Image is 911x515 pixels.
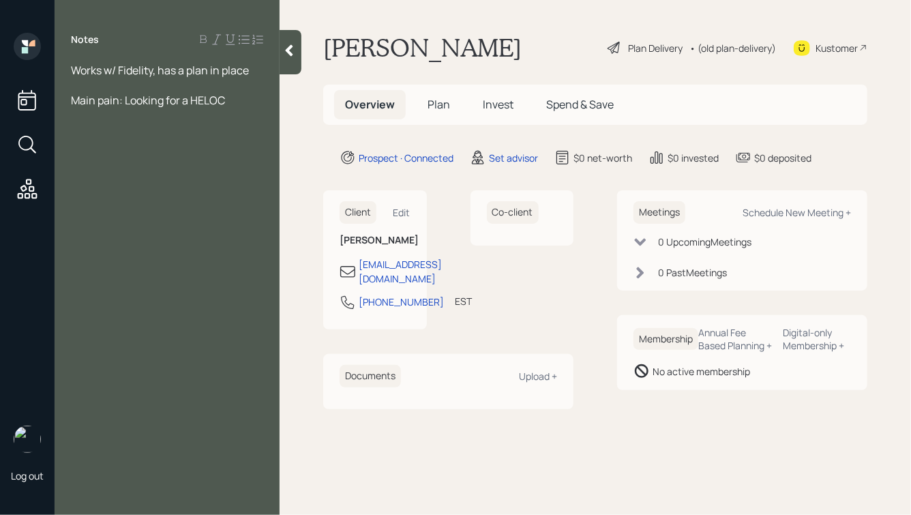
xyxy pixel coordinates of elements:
img: hunter_neumayer.jpg [14,426,41,453]
h6: Meetings [633,201,685,224]
div: Schedule New Meeting + [743,206,851,219]
div: EST [455,294,472,308]
h6: Co-client [487,201,539,224]
div: [EMAIL_ADDRESS][DOMAIN_NAME] [359,257,442,286]
div: $0 net-worth [573,151,632,165]
span: Spend & Save [546,97,614,112]
h6: Membership [633,328,698,351]
span: Works w/ Fidelity, has a plan in place [71,63,249,78]
span: Overview [345,97,395,112]
div: Set advisor [489,151,538,165]
span: Invest [483,97,513,112]
div: $0 deposited [754,151,811,165]
div: Plan Delivery [628,41,683,55]
label: Notes [71,33,99,46]
div: Upload + [519,370,557,383]
div: Log out [11,469,44,482]
div: Digital-only Membership + [783,326,851,352]
div: No active membership [653,364,750,379]
div: Edit [393,206,410,219]
h6: [PERSON_NAME] [340,235,410,246]
div: 0 Upcoming Meeting s [658,235,751,249]
div: • (old plan-delivery) [689,41,776,55]
div: [PHONE_NUMBER] [359,295,444,309]
span: Main pain: Looking for a HELOC [71,93,225,108]
div: Kustomer [816,41,858,55]
h6: Client [340,201,376,224]
h1: [PERSON_NAME] [323,33,522,63]
div: 0 Past Meeting s [658,265,727,280]
div: $0 invested [668,151,719,165]
div: Prospect · Connected [359,151,453,165]
h6: Documents [340,365,401,387]
span: Plan [428,97,450,112]
div: Annual Fee Based Planning + [698,326,773,352]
